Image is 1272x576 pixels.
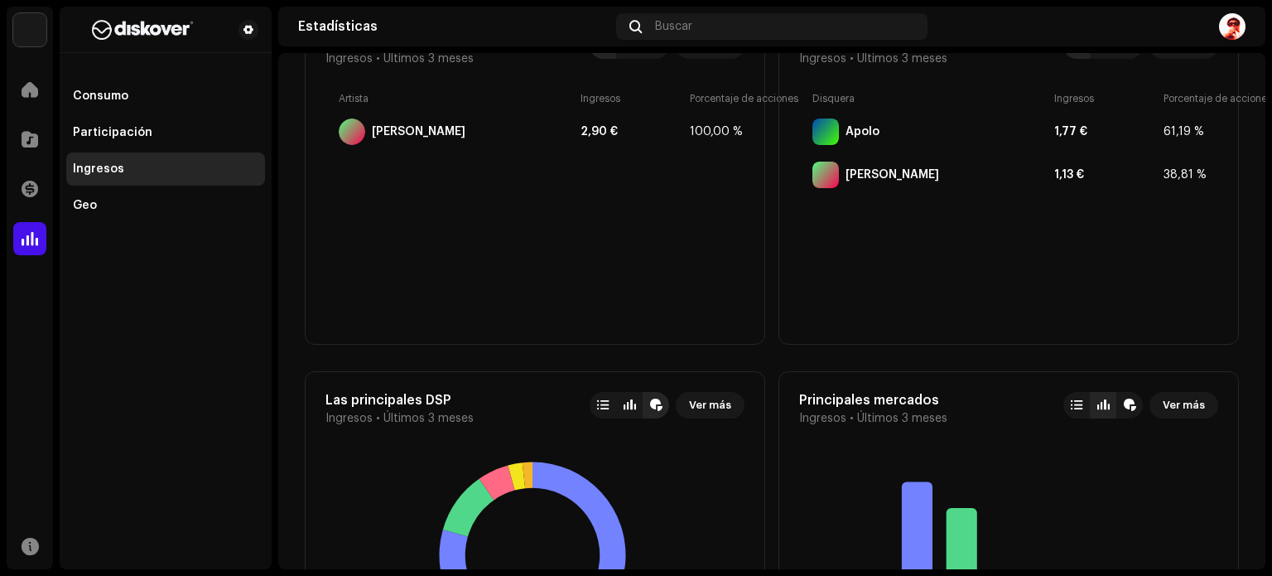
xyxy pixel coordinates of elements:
[73,199,97,212] div: Geo
[1164,92,1205,105] div: Porcentaje de acciones
[676,392,744,419] button: Ver más
[846,125,879,138] div: Apolo
[846,168,939,182] div: Odd Poixon
[689,389,731,422] span: Ver más
[581,125,683,138] div: 2,90 €
[1054,92,1157,105] div: Ingresos
[325,52,373,65] span: Ingresos
[655,20,692,33] span: Buscar
[1054,168,1157,182] div: 1,13 €
[73,162,124,176] div: Ingresos
[339,92,574,105] div: Artista
[66,80,265,113] re-m-nav-item: Consumo
[850,52,854,65] span: •
[1164,125,1205,138] div: 61,19 %
[383,52,474,65] span: Últimos 3 meses
[372,125,465,138] div: Odd Poixon
[66,152,265,186] re-m-nav-item: Ingresos
[325,392,474,409] div: Las principales DSP
[799,392,947,409] div: Principales mercados
[66,189,265,222] re-m-nav-item: Geo
[298,20,609,33] div: Estadísticas
[66,116,265,149] re-m-nav-item: Participación
[73,90,128,103] div: Consumo
[581,92,683,105] div: Ingresos
[1054,125,1157,138] div: 1,77 €
[325,412,373,425] span: Ingresos
[1164,168,1205,182] div: 38,81 %
[1149,392,1218,419] button: Ver más
[799,412,846,425] span: Ingresos
[799,52,846,65] span: Ingresos
[13,13,46,46] img: 297a105e-aa6c-4183-9ff4-27133c00f2e2
[857,52,947,65] span: Últimos 3 meses
[376,52,380,65] span: •
[1163,389,1205,422] span: Ver más
[690,92,731,105] div: Porcentaje de acciones
[690,125,731,138] div: 100,00 %
[1219,13,1245,40] img: 1aef22f3-f7db-42d8-bc7a-e6af8d788c03
[73,20,212,40] img: b627a117-4a24-417a-95e9-2d0c90689367
[850,412,854,425] span: •
[376,412,380,425] span: •
[812,92,1048,105] div: Disquera
[383,412,474,425] span: Últimos 3 meses
[73,126,152,139] div: Participación
[857,412,947,425] span: Últimos 3 meses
